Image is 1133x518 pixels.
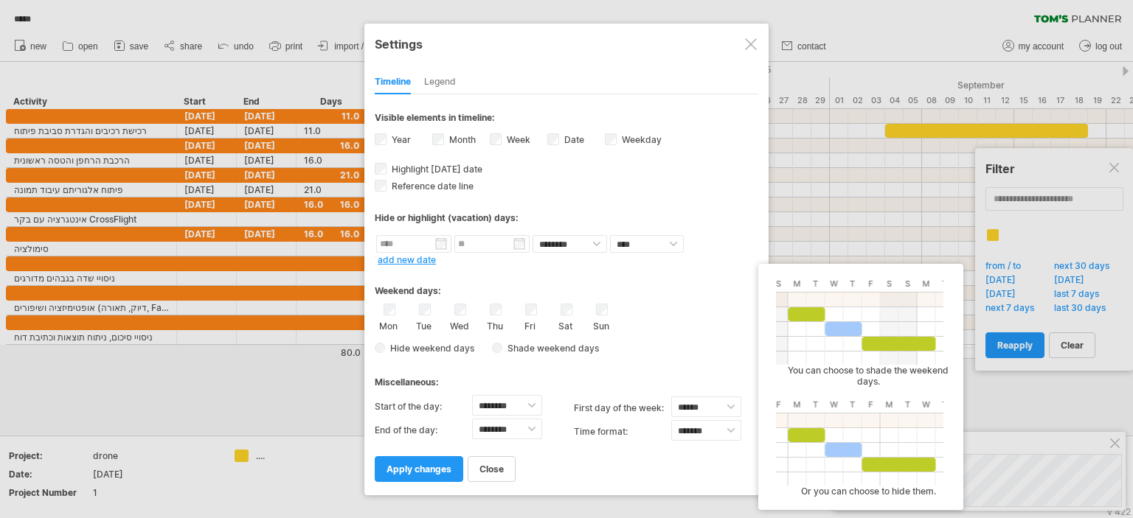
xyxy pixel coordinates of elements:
div: Visible elements in timeline: [375,112,758,127]
div: Weekend days: [375,271,758,300]
label: Time format: [574,420,671,444]
div: Legend [424,71,456,94]
div: Settings [375,30,758,57]
div: Hide or highlight (vacation) days: [375,212,758,223]
label: first day of the week: [574,396,671,420]
label: Fri [521,318,539,332]
span: apply changes [387,463,451,475]
label: End of the day: [375,419,472,442]
span: Hide weekend days [385,343,474,354]
a: add new date [378,254,436,265]
label: Weekday [619,134,662,145]
label: Tue [415,318,433,332]
label: Mon [379,318,398,332]
a: close [468,456,516,482]
label: Sun [592,318,610,332]
span: close [479,463,504,475]
label: Date [561,134,584,145]
div: You can choose to shade the weekend days. Or you can choose to hide them. [769,277,960,497]
span: Highlight [DATE] date [389,164,482,175]
label: Month [446,134,476,145]
div: Miscellaneous: [375,363,758,391]
label: Thu [485,318,504,332]
label: Week [504,134,530,145]
a: apply changes [375,456,463,482]
div: Timeline [375,71,411,94]
span: Shade weekend days [502,343,599,354]
label: Start of the day: [375,395,472,419]
label: Year [389,134,411,145]
label: Wed [450,318,468,332]
label: Sat [556,318,575,332]
span: Reference date line [389,181,474,192]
